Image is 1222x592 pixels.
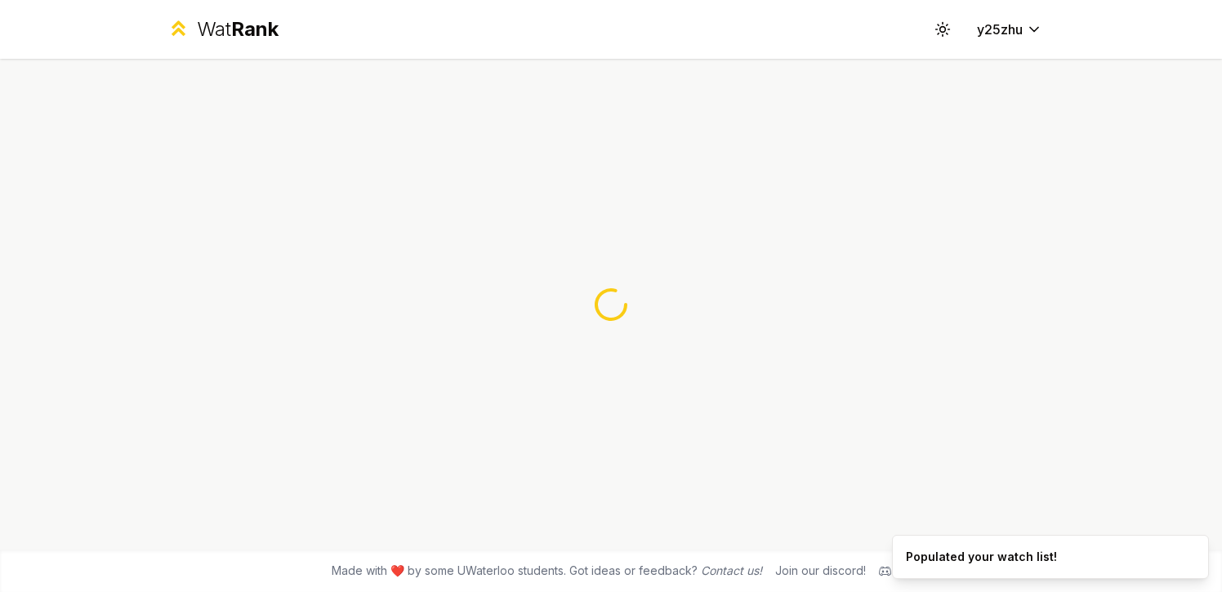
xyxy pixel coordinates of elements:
[906,549,1057,565] div: Populated your watch list!
[197,16,279,42] div: Wat
[964,15,1055,44] button: y25zhu
[231,17,279,41] span: Rank
[701,563,762,577] a: Contact us!
[977,20,1023,39] span: y25zhu
[775,563,866,579] div: Join our discord!
[332,563,762,579] span: Made with ❤️ by some UWaterloo students. Got ideas or feedback?
[167,16,279,42] a: WatRank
